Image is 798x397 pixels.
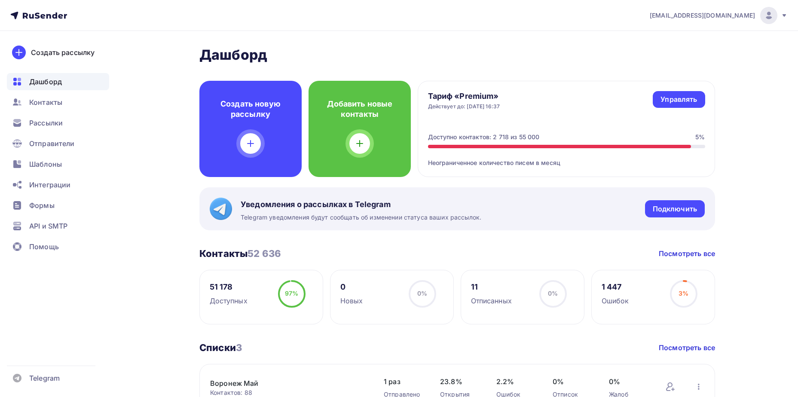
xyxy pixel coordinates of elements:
[29,118,63,128] span: Рассылки
[428,148,705,167] div: Неограниченное количество писем в месяц
[322,99,397,119] h4: Добавить новые контакты
[236,342,242,353] span: 3
[7,114,109,131] a: Рассылки
[7,94,109,111] a: Контакты
[210,388,367,397] div: Контактов: 88
[29,76,62,87] span: Дашборд
[29,159,62,169] span: Шаблоны
[384,376,423,387] span: 1 раз
[29,221,67,231] span: API и SMTP
[285,290,298,297] span: 97%
[199,46,715,64] h2: Дашборд
[496,376,535,387] span: 2.2%
[660,95,697,104] div: Управлять
[29,138,75,149] span: Отправители
[471,282,512,292] div: 11
[210,378,356,388] a: Воронеж Май
[659,342,715,353] a: Посмотреть все
[695,133,705,141] div: 5%
[440,376,479,387] span: 23.8%
[659,248,715,259] a: Посмотреть все
[650,7,788,24] a: [EMAIL_ADDRESS][DOMAIN_NAME]
[7,156,109,173] a: Шаблоны
[210,282,248,292] div: 51 178
[29,200,55,211] span: Формы
[340,282,363,292] div: 0
[428,91,500,101] h4: Тариф «Premium»
[428,133,540,141] div: Доступно контактов: 2 718 из 55 000
[241,213,481,222] span: Telegram уведомления будут сообщать об изменении статуса ваших рассылок.
[428,103,500,110] div: Действует до: [DATE] 16:37
[471,296,512,306] div: Отписанных
[7,197,109,214] a: Формы
[417,290,427,297] span: 0%
[29,373,60,383] span: Telegram
[241,199,481,210] span: Уведомления о рассылках в Telegram
[679,290,688,297] span: 3%
[548,290,558,297] span: 0%
[7,135,109,152] a: Отправители
[29,180,70,190] span: Интеграции
[602,282,629,292] div: 1 447
[29,97,62,107] span: Контакты
[340,296,363,306] div: Новых
[248,248,281,259] span: 52 636
[7,73,109,90] a: Дашборд
[199,342,242,354] h3: Списки
[653,204,697,214] div: Подключить
[210,296,248,306] div: Доступных
[553,376,592,387] span: 0%
[199,247,281,260] h3: Контакты
[213,99,288,119] h4: Создать новую рассылку
[602,296,629,306] div: Ошибок
[609,376,648,387] span: 0%
[650,11,755,20] span: [EMAIL_ADDRESS][DOMAIN_NAME]
[31,47,95,58] div: Создать рассылку
[29,241,59,252] span: Помощь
